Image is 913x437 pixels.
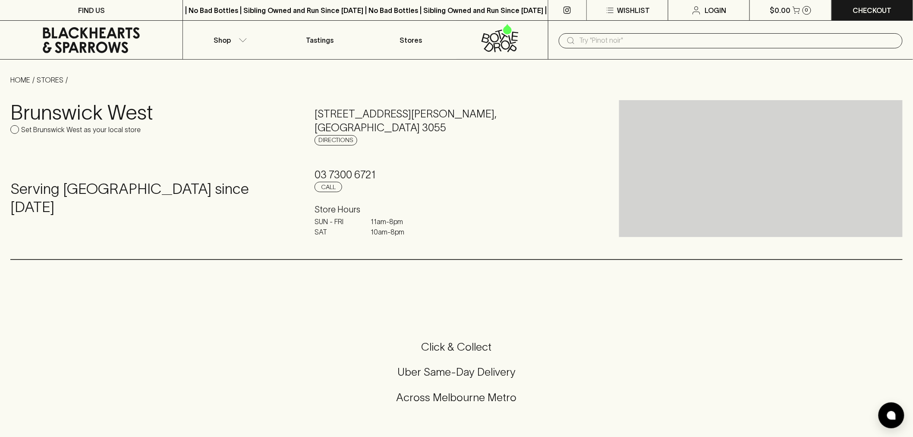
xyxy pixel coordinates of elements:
[10,76,30,84] a: HOME
[10,180,294,216] h4: Serving [GEOGRAPHIC_DATA] since [DATE]
[770,5,791,16] p: $0.00
[315,227,358,237] p: SAT
[78,5,105,16] p: FIND US
[805,8,809,13] p: 0
[10,390,903,405] h5: Across Melbourne Metro
[10,100,294,124] h3: Brunswick West
[315,216,358,227] p: SUN - FRI
[21,124,141,135] p: Set Brunswick West as your local store
[371,216,414,227] p: 11am - 8pm
[10,365,903,379] h5: Uber Same-Day Delivery
[315,168,598,182] h5: 03 7300 6721
[315,182,342,192] a: Call
[705,5,727,16] p: Login
[853,5,892,16] p: Checkout
[371,227,414,237] p: 10am - 8pm
[400,35,422,45] p: Stores
[365,21,456,59] a: Stores
[617,5,650,16] p: Wishlist
[214,35,231,45] p: Shop
[315,107,598,135] h5: [STREET_ADDRESS][PERSON_NAME] , [GEOGRAPHIC_DATA] 3055
[887,411,896,420] img: bubble-icon
[10,340,903,354] h5: Click & Collect
[306,35,334,45] p: Tastings
[579,34,896,47] input: Try "Pinot noir"
[183,21,274,59] button: Shop
[315,203,598,216] h6: Store Hours
[274,21,365,59] a: Tastings
[37,76,63,84] a: STORES
[315,135,357,146] a: Directions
